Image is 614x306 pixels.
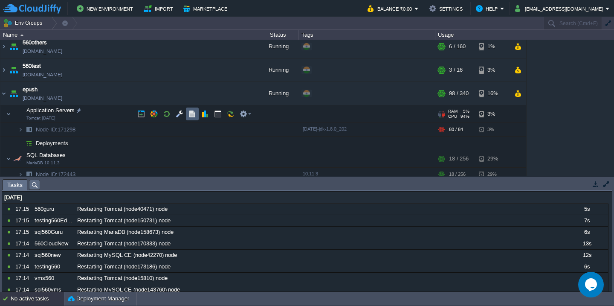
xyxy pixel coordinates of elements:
span: Deployments [35,140,70,147]
img: CloudJiffy [3,3,61,14]
div: 17:14 [15,273,32,284]
div: 29% [479,150,507,167]
span: SQL Databases [26,152,67,159]
span: Application Servers [26,107,76,114]
button: Settings [429,3,465,14]
img: AMDAwAAAACH5BAEAAAAALAAAAAABAAEAAAICRAEAOw== [8,35,20,58]
button: Deployment Manager [68,294,129,303]
div: [DATE] [2,192,608,203]
span: RAM [448,109,458,114]
span: 10.11.3 [303,171,318,176]
div: sql560Guru [32,227,74,238]
a: epush [23,85,38,94]
div: 18 / 256 [449,150,469,167]
div: 13s [566,238,608,249]
span: [DATE]-jdk-1.8.0_202 [303,126,347,131]
a: Node ID:172443 [35,171,77,178]
div: 3% [479,58,507,82]
div: 3% [479,105,507,122]
span: MariaDB 10.11.3 [26,160,60,166]
div: 3 / 16 [449,58,463,82]
img: AMDAwAAAACH5BAEAAAAALAAAAAABAAEAAAICRAEAOw== [8,58,20,82]
div: Running [256,35,299,58]
a: 560others [23,38,47,47]
div: 17:15 [15,215,32,226]
div: vms560 [32,273,74,284]
div: sql560new [32,250,74,261]
div: 6s [566,261,608,272]
img: AMDAwAAAACH5BAEAAAAALAAAAAABAAEAAAICRAEAOw== [20,34,24,36]
span: CPU [448,114,457,119]
div: 6s [566,227,608,238]
div: 17:14 [15,238,32,249]
span: Restarting Tomcat (node15810) node [77,274,168,282]
div: 17:14 [15,284,32,295]
div: Tags [299,30,435,40]
button: Import [144,3,176,14]
iframe: chat widget [578,272,605,297]
span: 94% [460,114,469,119]
div: 8s [566,273,608,284]
div: 16% [479,82,507,105]
span: 172443 [35,171,77,178]
button: New Environment [77,3,136,14]
a: [DOMAIN_NAME] [23,70,62,79]
a: [DOMAIN_NAME] [23,94,62,102]
img: AMDAwAAAACH5BAEAAAAALAAAAAABAAEAAAICRAEAOw== [18,168,23,181]
div: sql560vms [32,284,74,295]
a: [DOMAIN_NAME] [23,47,62,55]
span: 5% [461,109,469,114]
div: 98 / 340 [449,82,469,105]
button: Balance ₹0.00 [368,3,414,14]
div: Status [257,30,298,40]
div: 17:14 [15,250,32,261]
img: AMDAwAAAACH5BAEAAAAALAAAAAABAAEAAAICRAEAOw== [12,150,23,167]
button: Env Groups [3,17,45,29]
img: AMDAwAAAACH5BAEAAAAALAAAAAABAAEAAAICRAEAOw== [0,82,7,105]
img: AMDAwAAAACH5BAEAAAAALAAAAAABAAEAAAICRAEAOw== [0,35,7,58]
span: Restarting MySQL CE (node143760) node [77,286,180,294]
img: AMDAwAAAACH5BAEAAAAALAAAAAABAAEAAAICRAEAOw== [12,105,23,122]
div: 3% [479,123,507,136]
span: Restarting Tomcat (node150731) node [77,217,171,224]
div: Running [256,82,299,105]
a: Node ID:171298 [35,126,77,133]
img: AMDAwAAAACH5BAEAAAAALAAAAAABAAEAAAICRAEAOw== [6,150,11,167]
div: 1% [479,35,507,58]
div: 29% [479,168,507,181]
div: 6 / 160 [449,35,466,58]
span: Restarting Tomcat (node173186) node [77,263,171,271]
span: Node ID: [36,126,58,133]
div: 7s [566,215,608,226]
span: 171298 [35,126,77,133]
img: AMDAwAAAACH5BAEAAAAALAAAAAABAAEAAAICRAEAOw== [0,58,7,82]
img: AMDAwAAAACH5BAEAAAAALAAAAAABAAEAAAICRAEAOw== [23,123,35,136]
div: Name [1,30,256,40]
img: AMDAwAAAACH5BAEAAAAALAAAAAABAAEAAAICRAEAOw== [23,168,35,181]
a: 560test [23,62,41,70]
div: 80 / 84 [449,123,463,136]
img: AMDAwAAAACH5BAEAAAAALAAAAAABAAEAAAICRAEAOw== [18,137,23,150]
button: Marketplace [183,3,230,14]
span: Tomcat [DATE] [26,116,55,121]
img: AMDAwAAAACH5BAEAAAAALAAAAAABAAEAAAICRAEAOw== [8,82,20,105]
span: Node ID: [36,171,58,178]
span: Tasks [7,180,23,190]
div: testing560 [32,261,74,272]
img: AMDAwAAAACH5BAEAAAAALAAAAAABAAEAAAICRAEAOw== [18,123,23,136]
button: Help [476,3,500,14]
div: 560CloudNew [32,238,74,249]
span: Restarting Tomcat (node170333) node [77,240,171,248]
div: 12s [566,284,608,295]
div: Running [256,58,299,82]
button: [EMAIL_ADDRESS][DOMAIN_NAME] [515,3,605,14]
div: 12s [566,250,608,261]
div: testing560EduBee [32,215,74,226]
img: AMDAwAAAACH5BAEAAAAALAAAAAABAAEAAAICRAEAOw== [23,137,35,150]
img: AMDAwAAAACH5BAEAAAAALAAAAAABAAEAAAICRAEAOw== [6,105,11,122]
span: Restarting Tomcat (node40471) node [77,205,168,213]
div: 17:15 [15,204,32,215]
